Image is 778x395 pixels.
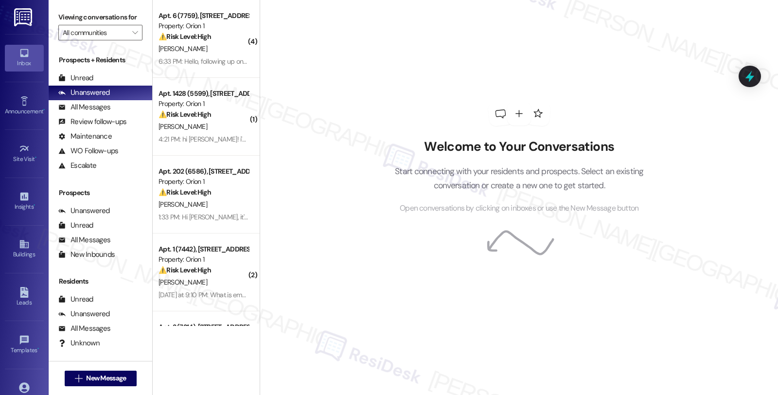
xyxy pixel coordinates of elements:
[5,332,44,358] a: Templates •
[58,250,115,260] div: New Inbounds
[159,99,248,109] div: Property: Orion 1
[159,244,248,254] div: Apt. 1 (7442), [STREET_ADDRESS]
[159,166,248,177] div: Apt. 202 (6586), [STREET_ADDRESS]
[159,32,211,41] strong: ⚠️ Risk Level: High
[58,338,100,348] div: Unknown
[58,161,96,171] div: Escalate
[35,154,36,161] span: •
[400,202,638,215] span: Open conversations by clicking on inboxes or use the New Message button
[58,10,142,25] label: Viewing conversations for
[5,284,44,310] a: Leads
[159,266,211,274] strong: ⚠️ Risk Level: High
[34,202,35,209] span: •
[86,373,126,383] span: New Message
[159,89,248,99] div: Apt. 1428 (5599), [STREET_ADDRESS]
[14,8,34,26] img: ResiDesk Logo
[159,177,248,187] div: Property: Orion 1
[159,188,211,197] strong: ⚠️ Risk Level: High
[159,44,207,53] span: [PERSON_NAME]
[43,107,45,113] span: •
[49,276,152,287] div: Residents
[58,131,112,142] div: Maintenance
[5,45,44,71] a: Inbox
[65,371,137,386] button: New Message
[58,235,110,245] div: All Messages
[159,290,289,299] div: [DATE] at 9:10 PM: What is emergency number
[58,206,110,216] div: Unanswered
[159,21,248,31] div: Property: Orion 1
[159,278,207,287] span: [PERSON_NAME]
[159,200,207,209] span: [PERSON_NAME]
[37,345,39,352] span: •
[132,29,138,36] i: 
[159,11,248,21] div: Apt. 6 (7759), [STREET_ADDRESS]
[5,236,44,262] a: Buildings
[58,309,110,319] div: Unanswered
[380,164,658,192] p: Start connecting with your residents and prospects. Select an existing conversation or create a n...
[159,322,248,332] div: Apt. 3 (7314), [STREET_ADDRESS]
[58,117,126,127] div: Review follow-ups
[5,141,44,167] a: Site Visit •
[159,110,211,119] strong: ⚠️ Risk Level: High
[49,188,152,198] div: Prospects
[58,102,110,112] div: All Messages
[58,146,118,156] div: WO Follow-ups
[159,57,300,66] div: 6:33 PM: Hello, following up on previous messages
[159,122,207,131] span: [PERSON_NAME]
[5,188,44,215] a: Insights •
[58,73,93,83] div: Unread
[63,25,127,40] input: All communities
[58,88,110,98] div: Unanswered
[58,220,93,231] div: Unread
[380,139,658,155] h2: Welcome to Your Conversations
[58,323,110,334] div: All Messages
[75,375,82,382] i: 
[159,254,248,265] div: Property: Orion 1
[49,55,152,65] div: Prospects + Residents
[58,294,93,305] div: Unread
